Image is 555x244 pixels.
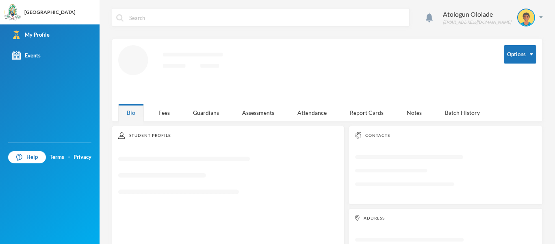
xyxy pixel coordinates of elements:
div: My Profile [12,31,50,39]
svg: Loading interface... [355,151,536,196]
button: Options [504,45,536,64]
div: Attendance [289,104,335,121]
div: [GEOGRAPHIC_DATA] [24,9,76,16]
a: Privacy [74,153,91,161]
img: logo [4,4,21,21]
a: Terms [50,153,64,161]
input: Search [128,9,405,27]
div: [EMAIL_ADDRESS][DOMAIN_NAME] [443,19,511,25]
div: Assessments [234,104,283,121]
div: Address [355,215,536,221]
svg: Loading interface... [118,151,338,206]
div: Guardians [184,104,228,121]
svg: Loading interface... [118,45,492,98]
div: Batch History [436,104,488,121]
div: · [68,153,70,161]
a: Help [8,151,46,163]
div: Notes [398,104,430,121]
div: Fees [150,104,178,121]
div: Atologun Ololade [443,9,511,19]
img: search [116,14,124,22]
div: Events [12,51,41,60]
img: STUDENT [518,9,534,26]
div: Report Cards [341,104,392,121]
div: Bio [118,104,144,121]
div: Contacts [355,132,536,138]
div: Student Profile [118,132,338,139]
